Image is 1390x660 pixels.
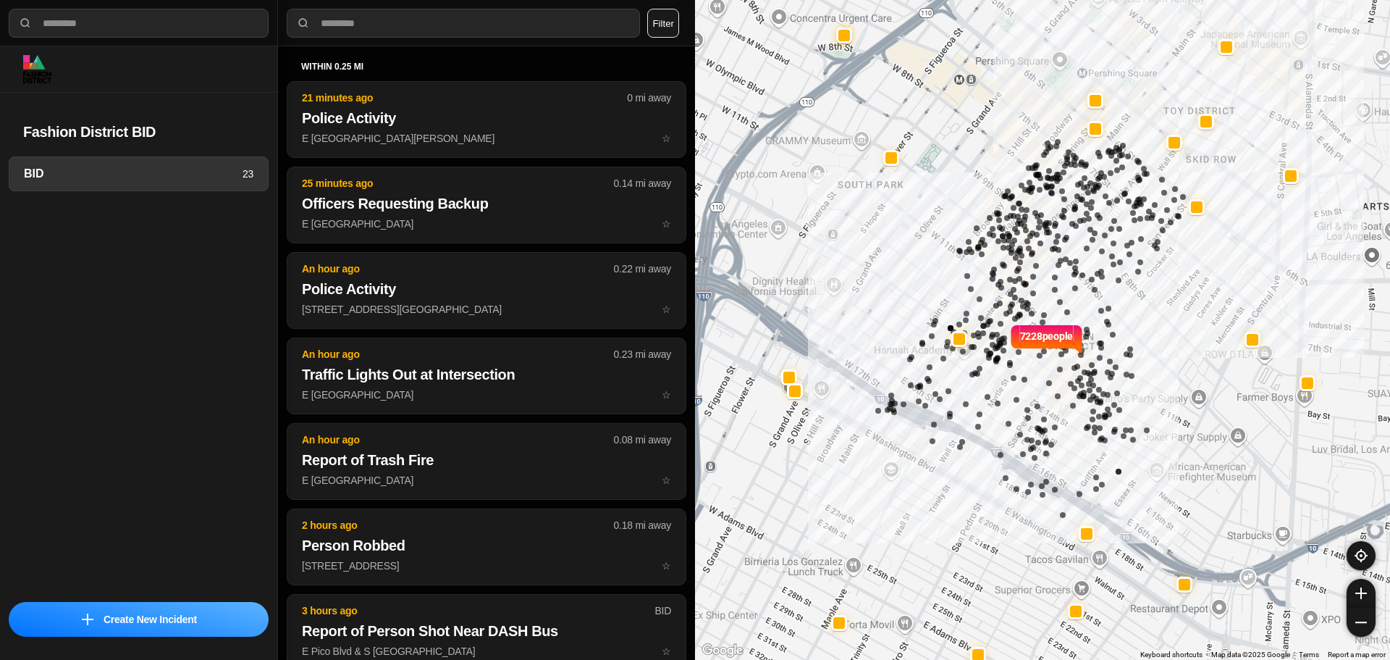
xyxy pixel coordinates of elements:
[1347,579,1376,608] button: zoom-in
[1355,588,1367,599] img: zoom-in
[699,641,746,660] a: Open this area in Google Maps (opens a new window)
[302,262,614,276] p: An hour ago
[24,165,243,183] h3: BID
[1211,651,1290,659] span: Map data ©2025 Google
[302,279,671,299] h2: Police Activity
[302,473,671,488] p: E [GEOGRAPHIC_DATA]
[1140,650,1202,660] button: Keyboard shortcuts
[662,475,671,486] span: star
[1347,541,1376,570] button: recenter
[1073,323,1084,355] img: notch
[1347,608,1376,637] button: zoom-out
[287,167,686,243] button: 25 minutes ago0.14 mi awayOfficers Requesting BackupE [GEOGRAPHIC_DATA]star
[302,388,671,402] p: E [GEOGRAPHIC_DATA]
[647,9,679,38] button: Filter
[9,602,269,637] button: iconCreate New Incident
[614,347,671,362] p: 0.23 mi away
[104,612,197,627] p: Create New Incident
[302,433,614,447] p: An hour ago
[302,217,671,231] p: E [GEOGRAPHIC_DATA]
[302,131,671,146] p: E [GEOGRAPHIC_DATA][PERSON_NAME]
[82,614,93,625] img: icon
[614,176,671,191] p: 0.14 mi away
[287,559,686,572] a: 2 hours ago0.18 mi awayPerson Robbed[STREET_ADDRESS]star
[287,132,686,144] a: 21 minutes ago0 mi awayPolice ActivityE [GEOGRAPHIC_DATA][PERSON_NAME]star
[287,423,686,500] button: An hour ago0.08 mi awayReport of Trash FireE [GEOGRAPHIC_DATA]star
[1020,329,1074,361] p: 7228 people
[287,388,686,401] a: An hour ago0.23 mi awayTraffic Lights Out at IntersectionE [GEOGRAPHIC_DATA]star
[287,303,686,315] a: An hour ago0.22 mi awayPolice Activity[STREET_ADDRESS][GEOGRAPHIC_DATA]star
[287,217,686,230] a: 25 minutes ago0.14 mi awayOfficers Requesting BackupE [GEOGRAPHIC_DATA]star
[23,55,51,83] img: logo
[614,262,671,276] p: 0.22 mi away
[654,603,671,618] p: BID
[243,167,253,181] p: 23
[9,156,269,191] a: BID23
[287,338,686,414] button: An hour ago0.23 mi awayTraffic Lights Out at IntersectionE [GEOGRAPHIC_DATA]star
[302,347,614,362] p: An hour ago
[1299,651,1319,659] a: Terms (opens in new tab)
[287,252,686,329] button: An hour ago0.22 mi awayPolice Activity[STREET_ADDRESS][GEOGRAPHIC_DATA]star
[287,81,686,158] button: 21 minutes ago0 mi awayPolice ActivityE [GEOGRAPHIC_DATA][PERSON_NAME]star
[699,641,746,660] img: Google
[302,364,671,385] h2: Traffic Lights Out at Intersection
[627,91,671,105] p: 0 mi away
[302,91,627,105] p: 21 minutes ago
[614,518,671,532] p: 0.18 mi away
[614,433,671,447] p: 0.08 mi away
[1328,651,1386,659] a: Report a map error
[662,560,671,572] span: star
[302,302,671,317] p: [STREET_ADDRESS][GEOGRAPHIC_DATA]
[302,193,671,214] h2: Officers Requesting Backup
[662,389,671,401] span: star
[1355,617,1367,628] img: zoom-out
[662,218,671,230] span: star
[1355,549,1368,562] img: recenter
[662,646,671,657] span: star
[302,603,654,618] p: 3 hours ago
[296,16,311,30] img: search
[302,108,671,128] h2: Police Activity
[23,122,254,142] h2: Fashion District BID
[18,16,33,30] img: search
[302,518,614,532] p: 2 hours ago
[302,450,671,470] h2: Report of Trash Fire
[302,176,614,191] p: 25 minutes ago
[662,304,671,315] span: star
[302,535,671,556] h2: Person Robbed
[1009,323,1020,355] img: notch
[302,621,671,641] h2: Report of Person Shot Near DASH Bus
[287,474,686,486] a: An hour ago0.08 mi awayReport of Trash FireE [GEOGRAPHIC_DATA]star
[662,133,671,144] span: star
[302,644,671,659] p: E Pico Blvd & S [GEOGRAPHIC_DATA]
[301,61,672,72] h5: within 0.25 mi
[302,559,671,573] p: [STREET_ADDRESS]
[287,509,686,585] button: 2 hours ago0.18 mi awayPerson Robbed[STREET_ADDRESS]star
[287,645,686,657] a: 3 hours agoBIDReport of Person Shot Near DASH BusE Pico Blvd & S [GEOGRAPHIC_DATA]star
